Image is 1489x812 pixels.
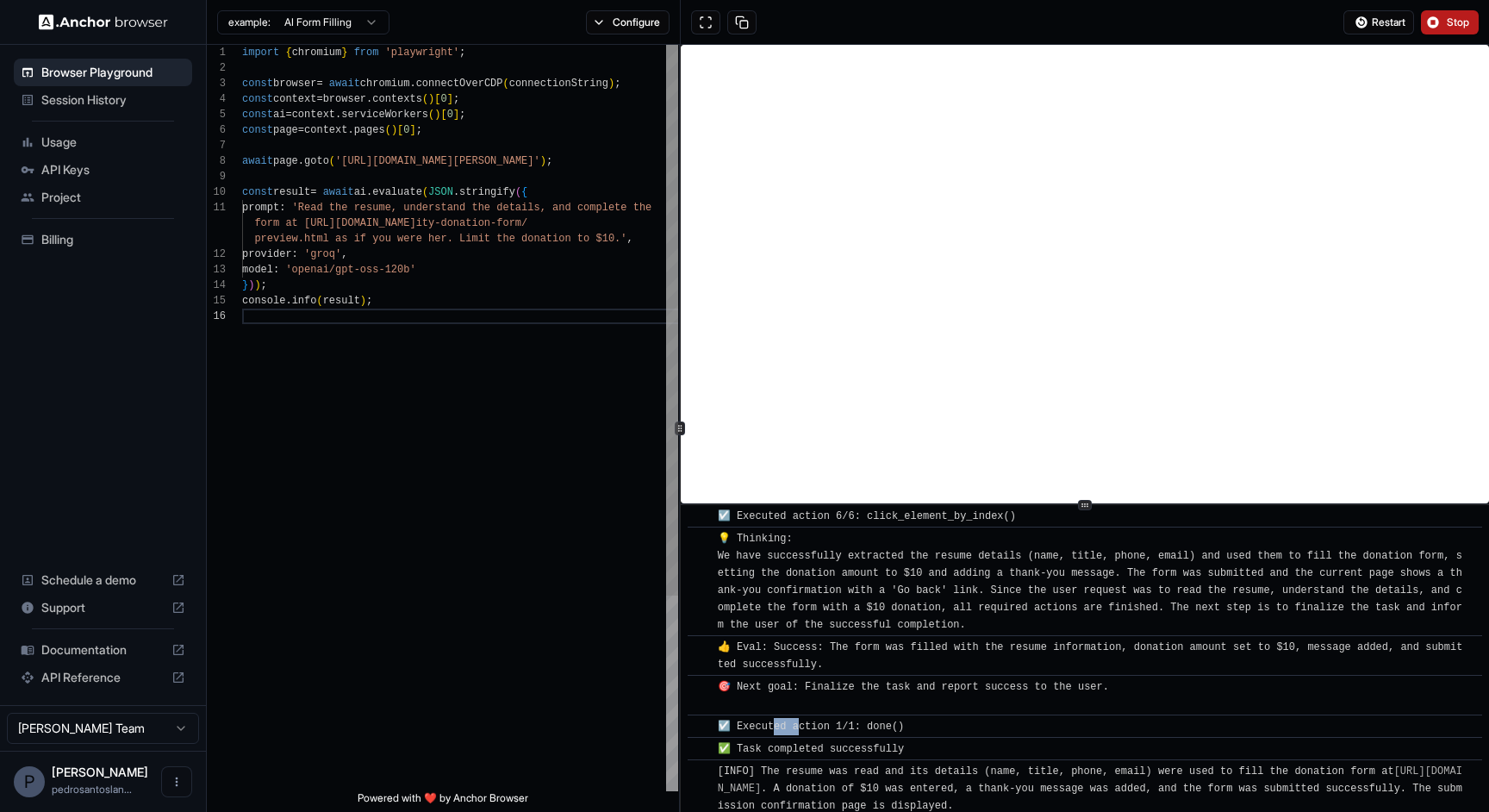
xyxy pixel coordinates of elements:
[14,664,192,691] div: API Reference
[41,231,185,248] span: Billing
[41,134,185,151] span: Usage
[39,14,168,30] img: Anchor Logo
[14,59,192,86] div: Browser Playground
[161,766,192,797] button: Open menu
[14,594,192,621] div: Support
[14,156,192,184] div: API Keys
[1447,16,1471,29] span: Stop
[14,86,192,114] div: Session History
[41,161,185,178] span: API Keys
[52,765,148,779] span: Pedro Lança
[41,189,185,206] span: Project
[1421,10,1479,34] button: Stop
[727,10,757,34] button: Copy session ID
[586,10,670,34] button: Configure
[41,572,165,589] span: Schedule a demo
[41,91,185,109] span: Session History
[691,10,720,34] button: Open in full screen
[14,636,192,664] div: Documentation
[41,64,185,81] span: Browser Playground
[41,641,165,659] span: Documentation
[228,16,271,29] span: example:
[1343,10,1414,34] button: Restart
[52,783,132,796] span: pedrosantoslanca@gmail.com
[14,766,45,797] div: P
[14,128,192,156] div: Usage
[41,599,165,616] span: Support
[14,226,192,253] div: Billing
[1372,16,1405,29] span: Restart
[41,669,165,686] span: API Reference
[14,184,192,211] div: Project
[14,566,192,594] div: Schedule a demo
